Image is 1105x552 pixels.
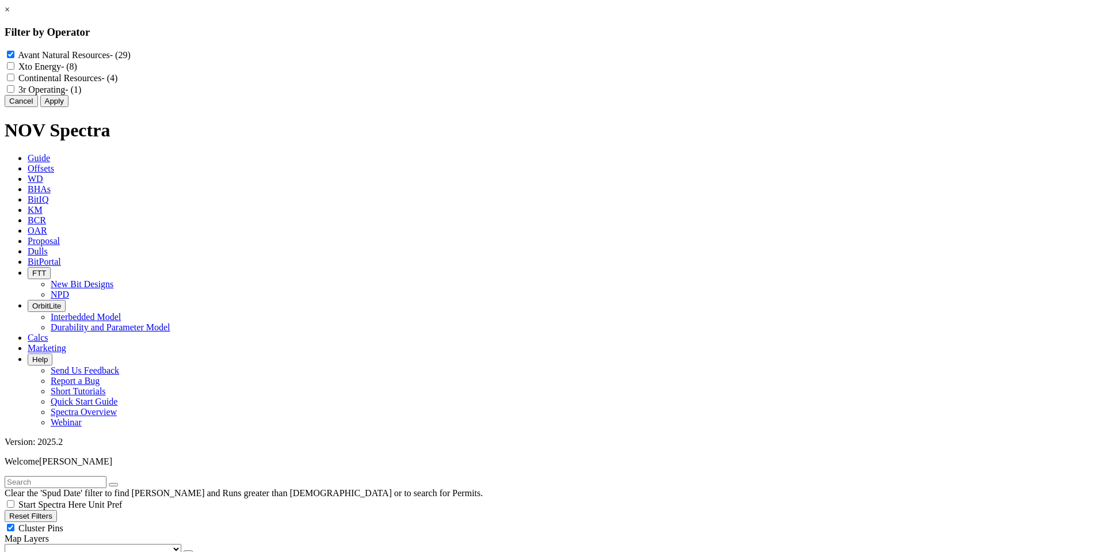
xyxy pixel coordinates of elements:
span: Dulls [28,246,48,256]
span: Marketing [28,343,66,353]
span: BitPortal [28,257,61,267]
span: KM [28,205,43,215]
a: Webinar [51,417,82,427]
h3: Filter by Operator [5,26,1100,39]
span: BHAs [28,184,51,194]
label: Xto Energy [18,62,77,71]
h1: NOV Spectra [5,120,1100,141]
span: [PERSON_NAME] [39,456,112,466]
input: Search [5,476,106,488]
a: × [5,5,10,14]
label: Continental Resources [18,73,117,83]
button: Reset Filters [5,510,57,522]
div: Version: 2025.2 [5,437,1100,447]
button: Cancel [5,95,38,107]
span: FTT [32,269,46,277]
span: Proposal [28,236,60,246]
span: Help [32,355,48,364]
span: OAR [28,226,47,235]
span: - (4) [101,73,117,83]
span: Start Spectra Here [18,500,86,509]
span: Offsets [28,163,54,173]
a: Quick Start Guide [51,397,117,406]
a: Interbedded Model [51,312,121,322]
label: Avant Natural Resources [18,50,131,60]
span: - (8) [61,62,77,71]
span: WD [28,174,43,184]
button: Apply [40,95,68,107]
label: 3r Operating [18,85,81,94]
a: Short Tutorials [51,386,106,396]
a: Report a Bug [51,376,100,386]
span: - (1) [65,85,81,94]
span: Cluster Pins [18,523,63,533]
span: Clear the 'Spud Date' filter to find [PERSON_NAME] and Runs greater than [DEMOGRAPHIC_DATA] or to... [5,488,483,498]
span: BCR [28,215,46,225]
span: Map Layers [5,534,49,543]
a: Spectra Overview [51,407,117,417]
span: Unit Pref [88,500,122,509]
a: Durability and Parameter Model [51,322,170,332]
span: BitIQ [28,195,48,204]
p: Welcome [5,456,1100,467]
a: NPD [51,290,69,299]
span: - (29) [110,50,131,60]
span: Calcs [28,333,48,342]
span: Guide [28,153,50,163]
a: New Bit Designs [51,279,113,289]
a: Send Us Feedback [51,366,119,375]
span: OrbitLite [32,302,61,310]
